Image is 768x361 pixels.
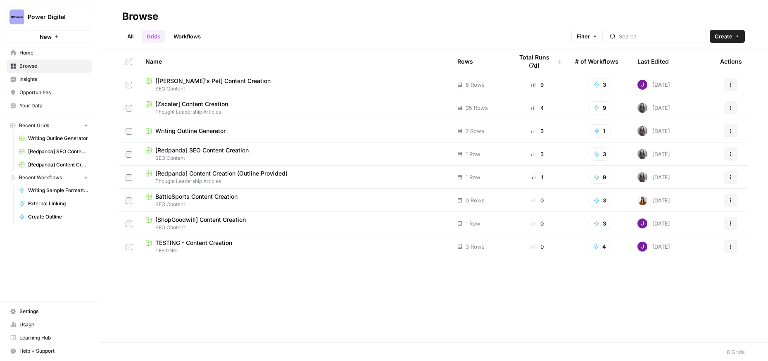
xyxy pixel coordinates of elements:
a: [[PERSON_NAME]'s Pet] Content CreationSEO Content [145,77,444,93]
a: Insights [7,73,92,86]
div: 0 [513,196,562,204]
span: Opportunities [19,89,88,96]
span: Recent Workflows [19,174,62,181]
span: Usage [19,321,88,328]
span: [Redpanda] Content Creation (Outline Provided) [28,161,88,169]
button: Recent Grids [7,119,92,132]
span: 3 Rows [466,242,485,251]
input: Search [619,32,703,40]
div: Total Runs (7d) [513,50,562,73]
button: 1 [589,124,611,138]
span: Insights [19,76,88,83]
span: BattleSports Content Creation [155,192,238,201]
a: [Zscaler] Content CreationThought Leadership Articles [145,100,444,116]
a: Learning Hub [7,331,92,344]
div: # of Workflows [575,50,618,73]
div: Rows [457,50,473,73]
button: 3 [588,217,611,230]
div: 3 [513,150,562,158]
a: [Redpanda] SEO Content Creation [15,145,92,158]
a: Settings [7,305,92,318]
button: New [7,31,92,43]
img: jr829soo748j3aun7ehv67oypzvm [637,149,647,159]
img: jr829soo748j3aun7ehv67oypzvm [637,103,647,113]
button: Create [710,30,745,43]
a: Usage [7,318,92,331]
a: Home [7,46,92,59]
span: New [40,33,52,41]
a: Grids [142,30,165,43]
a: [Redpanda] Content Creation (Outline Provided) [15,158,92,171]
span: Writing Sample Formatter [28,187,88,194]
span: 35 Rows [466,104,488,112]
span: Thought Leadership Articles [145,108,444,116]
img: nj1ssy6o3lyd6ijko0eoja4aphzn [637,242,647,252]
img: jr829soo748j3aun7ehv67oypzvm [637,126,647,136]
span: [Redpanda] SEO Content Creation [155,146,249,154]
button: Recent Workflows [7,171,92,184]
span: 7 Rows [466,127,484,135]
span: Recent Grids [19,122,49,129]
div: 3 [513,127,562,135]
a: BattleSports Content CreationSEO Content [145,192,444,208]
span: Your Data [19,102,88,109]
span: [Redpanda] Content Creation (Outline Provided) [155,169,288,178]
div: 9 [513,81,562,89]
a: Writing Outline Generator [145,127,444,135]
div: 8 Grids [727,348,745,356]
a: Create Outline [15,210,92,223]
div: Name [145,50,444,73]
a: External Linking [15,197,92,210]
div: [DATE] [637,126,670,136]
button: Filter [571,30,603,43]
span: [[PERSON_NAME]'s Pet] Content Creation [155,77,271,85]
button: 3 [588,147,611,161]
a: Opportunities [7,86,92,99]
span: [ShopGoodwill] Content Creation [155,216,246,224]
button: Help + Support [7,344,92,358]
div: Last Edited [637,50,669,73]
a: Workflows [169,30,206,43]
div: 4 [513,104,562,112]
span: Power Digital [28,13,78,21]
a: Writing Sample Formatter [15,184,92,197]
div: 0 [513,242,562,251]
span: Learning Hub [19,334,88,342]
button: Workspace: Power Digital [7,7,92,27]
div: [DATE] [637,218,670,228]
button: 3 [588,78,611,91]
img: jr829soo748j3aun7ehv67oypzvm [637,172,647,182]
div: [DATE] [637,103,670,113]
a: [Redpanda] Content Creation (Outline Provided)Thought Leadership Articles [145,169,444,185]
button: 4 [588,240,611,253]
div: Actions [720,50,742,73]
a: Your Data [7,99,92,112]
img: nj1ssy6o3lyd6ijko0eoja4aphzn [637,218,647,228]
a: All [122,30,138,43]
span: Writing Outline Generator [155,127,226,135]
button: 3 [588,194,611,207]
div: [DATE] [637,195,670,205]
span: External Linking [28,200,88,207]
span: Create [715,32,732,40]
span: TESTING [145,247,444,254]
button: 9 [588,101,611,114]
a: [Redpanda] SEO Content CreationSEO Content [145,146,444,162]
span: Filter [577,32,590,40]
img: p1bzgn1ftddsb7e41hei5th8zhkm [637,195,647,205]
span: 1 Row [466,150,480,158]
span: Thought Leadership Articles [145,178,444,185]
span: Create Outline [28,213,88,221]
div: [DATE] [637,149,670,159]
div: 1 [513,173,562,181]
span: [Redpanda] SEO Content Creation [28,148,88,155]
span: SEO Content [145,154,444,162]
div: [DATE] [637,80,670,90]
img: nj1ssy6o3lyd6ijko0eoja4aphzn [637,80,647,90]
span: SEO Content [145,201,444,208]
span: Settings [19,308,88,315]
div: [DATE] [637,172,670,182]
span: [Zscaler] Content Creation [155,100,228,108]
div: Browse [122,10,158,23]
span: TESTING - Content Creation [155,239,232,247]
